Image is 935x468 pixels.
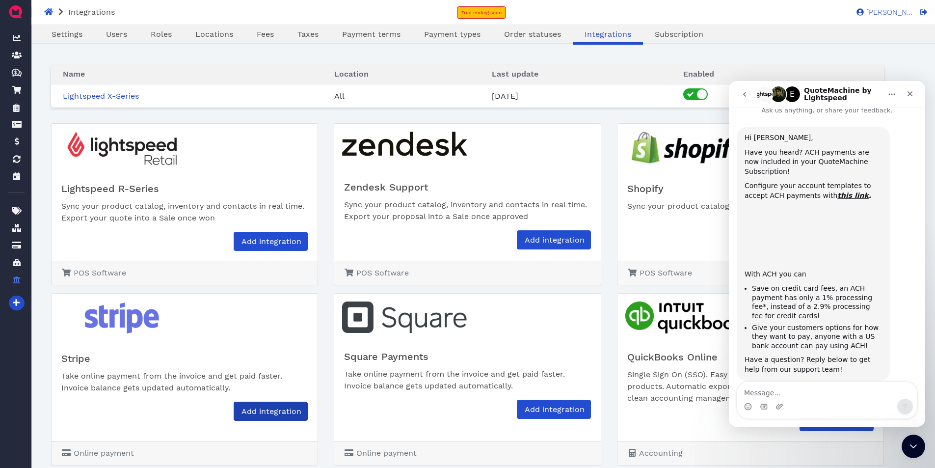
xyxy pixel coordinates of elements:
span: POS Software [74,268,126,277]
img: lightspeed_retail_logo.png [52,124,185,173]
a: [PERSON_NAME] [852,7,913,16]
span: Take online payment from the invoice and get paid faster. Invoice balance gets updated automatica... [344,369,565,390]
span: Trial ending soon [461,10,502,15]
span: Enabled [683,69,714,79]
div: Have a question? Reply below to get help from our support team! [16,274,153,293]
span: POS Software [640,268,692,277]
h5: Zendesk Support [344,181,590,193]
span: Taxes [297,29,319,39]
a: Payment types [412,28,492,40]
a: Settings [40,28,94,40]
button: Upload attachment [47,322,54,330]
div: With ACH you can [16,189,153,198]
a: Add integration [234,232,308,251]
span: Stripe [61,353,90,364]
span: Payment terms [342,29,401,39]
span: Single Sign On (SSO). Easy import of taxes, contacts and products. Automatic export of invoices b... [627,370,869,403]
span: Name [63,69,85,79]
span: Users [106,29,127,39]
iframe: Intercom live chat [902,435,925,458]
span: Location [334,69,369,79]
span: Last update [492,69,538,79]
span: Integrations [585,29,631,39]
a: Add integration [517,230,591,249]
a: Payment terms [330,28,412,40]
span: Sync your product catalog, inventory and contacts in real time. [627,201,870,211]
span: Add integration [523,235,585,245]
a: Integrations [573,28,643,40]
img: QuoteM_icon_flat.png [8,4,24,20]
span: Take online payment from the invoice and get paid faster. Invoice balance gets updated automatica... [61,371,282,392]
img: square_logo.png [334,294,467,341]
span: Add integration [240,237,301,246]
img: stripe_logo.png [52,294,185,343]
button: Gif picker [31,322,39,330]
span: Add integration [240,407,301,416]
span: Subscription [655,29,703,39]
span: Payment types [424,29,481,39]
span: Online payment [356,448,417,458]
span: Fees [257,29,274,39]
span: Online payment [74,448,134,458]
img: zendesk_support_logo.png [334,124,467,171]
img: quickbooks_logo.png [617,294,750,341]
span: Square Payments [344,351,428,362]
iframe: loom [16,125,153,184]
span: POS Software [356,268,409,277]
a: Users [94,28,139,40]
a: Fees [245,28,286,40]
img: shopify_logo.png [617,124,750,173]
a: Taxes [286,28,330,40]
span: Sync your product catalog, inventory and contacts in real time. Export your proposal into a Sale ... [344,200,587,221]
a: Roles [139,28,184,40]
textarea: Message… [8,301,188,318]
span: QuickBooks Online [627,351,718,363]
button: Emoji picker [15,322,23,330]
span: Locations [195,29,233,39]
li: Give your customers options for how they want to pay, anyone with a US bank account can pay using... [23,242,153,270]
span: [PERSON_NAME] [864,9,913,16]
a: Add integration [517,400,591,419]
button: Send a message… [168,318,184,333]
a: Trial ending soon [457,6,506,19]
span: Integrations [68,7,115,17]
span: Settings [52,29,82,39]
tspan: $ [14,70,17,75]
a: Locations [184,28,245,40]
span: Add integration [523,405,585,414]
span: [DATE] [492,91,518,101]
span: Shopify [627,183,664,194]
a: Order statuses [492,28,573,40]
span: Sync your product catalog, inventory and contacts in real time. Export your quote into a Sale onc... [61,201,304,222]
span: Roles [151,29,172,39]
span: All [334,91,345,101]
span: Order statuses [504,29,561,39]
iframe: Intercom live chat [729,81,925,427]
a: Lightspeed X-Series [63,91,139,101]
li: Save on credit card fees, an ACH payment has only a 1% processing fee*, instead of a 2.9% process... [23,203,153,239]
h5: Lightspeed R-Series [61,183,308,194]
span: Accounting [639,448,683,458]
a: Subscription [643,28,715,40]
a: Add integration [234,402,308,421]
